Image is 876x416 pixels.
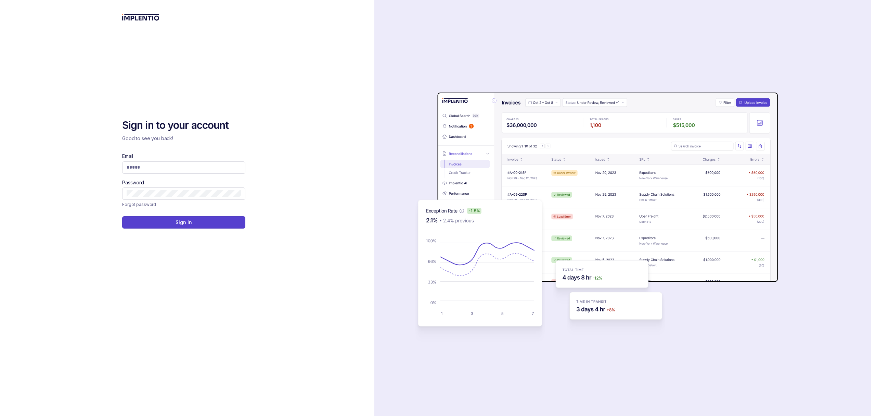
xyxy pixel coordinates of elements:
p: Forgot password [122,201,156,208]
p: Good to see you back! [122,135,245,142]
img: signin-background.svg [394,71,780,345]
a: Link Forgot password [122,201,156,208]
h2: Sign in to your account [122,119,245,132]
label: Email [122,153,133,160]
p: Sign In [176,219,192,226]
label: Password [122,179,144,186]
button: Sign In [122,216,245,229]
img: logo [122,14,159,21]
